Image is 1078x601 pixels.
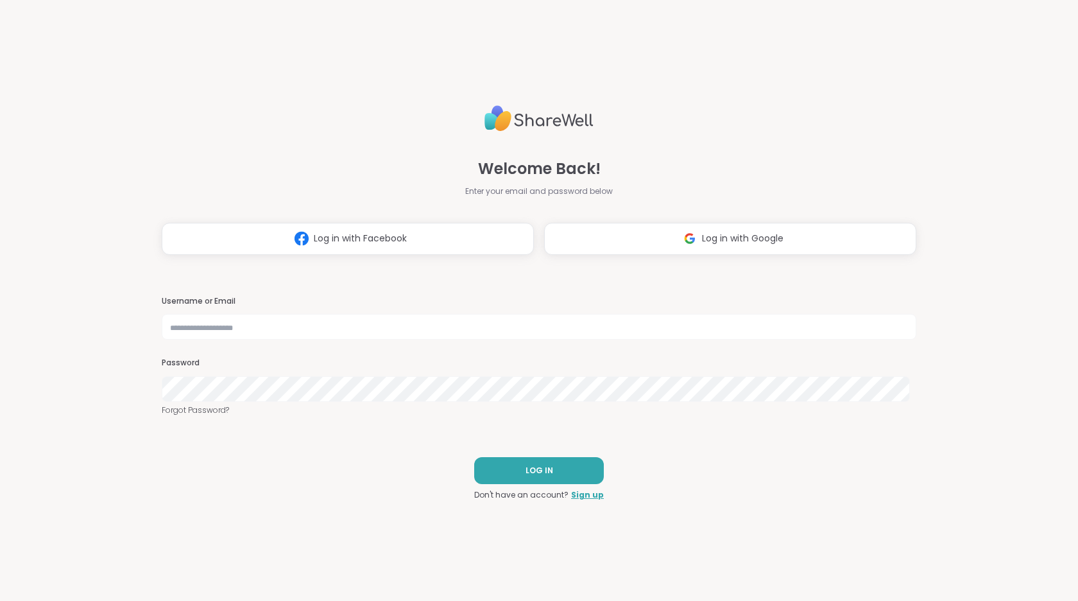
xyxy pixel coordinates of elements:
a: Sign up [571,489,604,501]
span: Welcome Back! [478,157,601,180]
img: ShareWell Logomark [678,227,702,250]
button: LOG IN [474,457,604,484]
a: Forgot Password? [162,405,916,416]
span: LOG IN [526,465,553,476]
button: Log in with Facebook [162,223,534,255]
span: Don't have an account? [474,489,569,501]
img: ShareWell Logo [484,100,594,137]
h3: Password [162,358,916,369]
button: Log in with Google [544,223,916,255]
span: Log in with Google [702,232,783,245]
span: Log in with Facebook [314,232,407,245]
span: Enter your email and password below [465,186,613,197]
img: ShareWell Logomark [289,227,314,250]
h3: Username or Email [162,296,916,307]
